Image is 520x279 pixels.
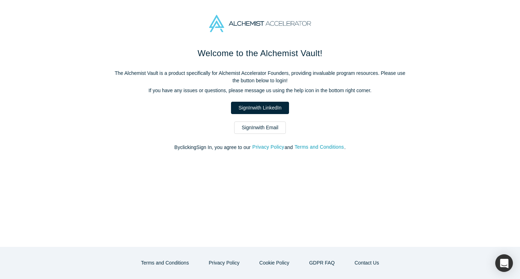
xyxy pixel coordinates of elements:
[252,257,297,269] button: Cookie Policy
[201,257,247,269] button: Privacy Policy
[234,121,286,134] a: SignInwith Email
[111,47,409,60] h1: Welcome to the Alchemist Vault!
[134,257,196,269] button: Terms and Conditions
[111,87,409,94] p: If you have any issues or questions, please message us using the help icon in the bottom right co...
[252,143,284,151] button: Privacy Policy
[294,143,345,151] button: Terms and Conditions
[347,257,386,269] button: Contact Us
[231,102,289,114] a: SignInwith LinkedIn
[302,257,342,269] a: GDPR FAQ
[111,70,409,84] p: The Alchemist Vault is a product specifically for Alchemist Accelerator Founders, providing inval...
[111,144,409,151] p: By clicking Sign In , you agree to our and .
[209,15,311,32] img: Alchemist Accelerator Logo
